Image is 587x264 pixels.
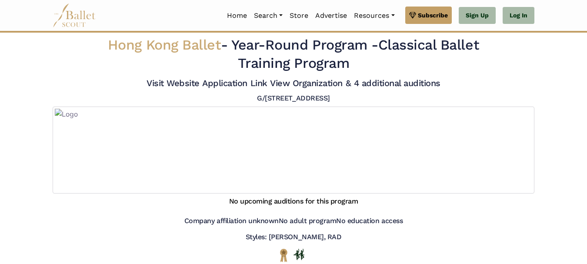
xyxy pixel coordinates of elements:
[350,7,398,25] a: Resources
[418,10,448,20] span: Subscribe
[293,249,304,260] img: In Person
[286,7,312,25] a: Store
[312,7,350,25] a: Advertise
[223,7,250,25] a: Home
[246,233,342,242] h5: Styles: [PERSON_NAME], RAD
[250,7,286,25] a: Search
[503,7,534,24] a: Log In
[459,7,496,24] a: Sign Up
[409,10,416,20] img: gem.svg
[278,248,289,262] img: National
[336,217,403,226] h5: No education access
[184,217,279,226] h5: Company affiliation unknown
[257,94,330,103] h5: G/[STREET_ADDRESS]
[147,78,200,88] a: Visit Website
[231,37,378,53] span: Year-Round Program -
[270,78,440,88] a: View Organization & 4 additional auditions
[94,36,493,72] h2: - Classical Ballet Training Program
[279,217,336,226] h5: No adult program
[202,78,267,88] a: Application Link
[53,107,534,194] img: Logo
[405,7,452,24] a: Subscribe
[108,37,221,53] span: Hong Kong Ballet
[229,197,358,206] h5: No upcoming auditions for this program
